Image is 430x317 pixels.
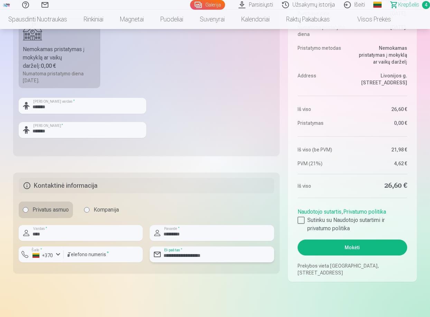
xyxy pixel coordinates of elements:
[298,45,349,65] dt: Pristatymo metodas
[112,10,152,29] a: Magnetai
[343,208,386,215] a: Privatumo politika
[356,181,407,191] dd: 26,60 €
[298,146,349,153] dt: Iš viso (be PVM)
[356,106,407,113] dd: 26,60 €
[19,246,64,262] button: Šalis*+370
[298,205,407,233] div: ,
[338,10,399,29] a: Visos prekės
[298,240,407,255] button: Mokėti
[23,45,96,70] div: Nemokamas pristatymas į mokyklą ar vaikų darželį :
[278,10,338,29] a: Raktų pakabukas
[75,10,112,29] a: Rinkiniai
[356,45,407,65] dd: Nemokamas pristatymas į mokyklą ar vaikų darželį
[23,207,28,213] input: Privatus asmuo
[152,10,191,29] a: Puodeliai
[398,1,419,9] span: Krepšelis
[3,3,10,7] img: /fa2
[356,24,407,38] dd: [DATE].
[298,262,407,276] p: Prekybos vieta [GEOGRAPHIC_DATA], [STREET_ADDRESS]
[41,63,56,69] b: 0,00 €
[298,160,349,167] dt: PVM (21%)
[32,252,53,259] div: +370
[356,72,407,86] dd: Livonijos g. [STREET_ADDRESS]
[19,178,274,193] h5: Kontaktinė informacija
[19,202,73,218] label: Privatus asmuo
[80,202,123,218] label: Kompanija
[356,160,407,167] dd: 4,62 €
[298,72,349,86] dt: Address
[84,207,90,213] input: Kompanija
[191,10,233,29] a: Suvenyrai
[233,10,278,29] a: Kalendoriai
[298,216,407,233] label: Sutinku su Naudotojo sutartimi ir privatumo politika
[298,208,342,215] a: Naudotojo sutartis
[422,1,430,9] span: 4
[298,120,349,127] dt: Pristatymas
[298,106,349,113] dt: Iš viso
[298,181,349,191] dt: Iš viso
[356,146,407,153] dd: 21,98 €
[298,24,349,38] dt: Numatoma pristatymo diena
[23,70,96,84] div: Numatoma pristatymo diena [DATE].
[356,120,407,127] dd: 0,00 €
[30,247,44,252] label: Šalis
